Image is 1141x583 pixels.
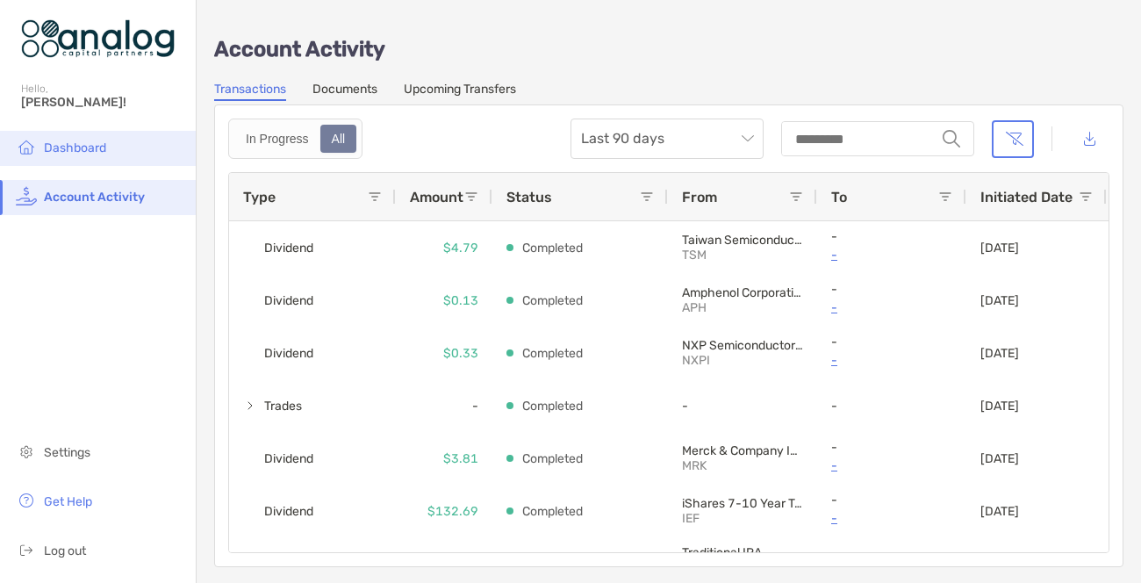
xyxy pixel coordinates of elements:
span: Type [243,189,276,205]
span: Dividend [264,234,313,263]
a: - [831,349,952,371]
span: From [682,189,717,205]
span: Dividend [264,497,313,526]
a: - [831,455,952,477]
img: household icon [16,136,37,157]
p: NXP Semiconductors N.V. [682,338,803,353]
p: $4.79 [443,237,478,259]
a: Documents [312,82,377,101]
span: [PERSON_NAME]! [21,95,185,110]
p: Completed [522,237,583,259]
p: iShares 7-10 Year Treasury Bond ETF [682,496,803,511]
p: NXPI [682,353,803,368]
a: Transactions [214,82,286,101]
span: Initiated Date [980,189,1073,205]
p: TSM [682,248,803,263]
p: [DATE] [980,293,1019,308]
div: In Progress [236,126,319,151]
p: - [831,282,952,297]
span: Amount [410,189,463,205]
span: Dividend [264,444,313,473]
p: - [831,335,952,349]
p: Merck & Company Inc. [682,443,803,458]
span: Account Activity [44,190,145,205]
p: Completed [522,342,583,364]
p: [DATE] [980,346,1019,361]
p: $0.13 [443,290,478,312]
img: settings icon [16,441,37,462]
span: To [831,189,847,205]
img: get-help icon [16,490,37,511]
p: - [831,229,952,244]
p: - [831,440,952,455]
a: - [831,297,952,319]
p: $3.81 [443,448,478,470]
p: IEF [682,511,803,526]
p: - [831,493,952,507]
div: All [322,126,355,151]
span: Log out [44,543,86,558]
button: Clear filters [992,120,1034,158]
img: logout icon [16,539,37,560]
span: Dashboard [44,140,106,155]
span: Dividend [264,339,313,368]
p: - [682,399,803,414]
p: [DATE] [980,504,1019,519]
a: Upcoming Transfers [404,82,516,101]
p: Taiwan Semiconductor Manufacturing Company Ltd. [682,233,803,248]
p: $0.33 [443,342,478,364]
span: Status [506,189,552,205]
a: - [831,507,952,529]
img: activity icon [16,185,37,206]
p: Traditional IRA [682,545,803,560]
span: Get Help [44,494,92,509]
p: APH [682,300,803,315]
p: $132.69 [427,500,478,522]
p: Completed [522,500,583,522]
p: [DATE] [980,399,1019,414]
p: Account Activity [214,39,1123,61]
div: - [396,379,492,432]
span: Dividend [264,286,313,315]
img: input icon [943,130,960,148]
p: [DATE] [980,241,1019,256]
p: - [831,399,952,414]
span: Trades [264,392,302,421]
p: Completed [522,448,583,470]
span: Settings [44,445,90,460]
p: Completed [522,290,583,312]
p: [DATE] [980,451,1019,466]
span: Fee Withdrawal [264,550,350,579]
a: - [831,244,952,266]
span: Last 90 days [581,119,753,158]
div: segmented control [228,119,362,159]
p: Completed [522,395,583,417]
p: Amphenol Corporation [682,285,803,300]
img: Zoe Logo [21,7,175,70]
p: MRK [682,458,803,473]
